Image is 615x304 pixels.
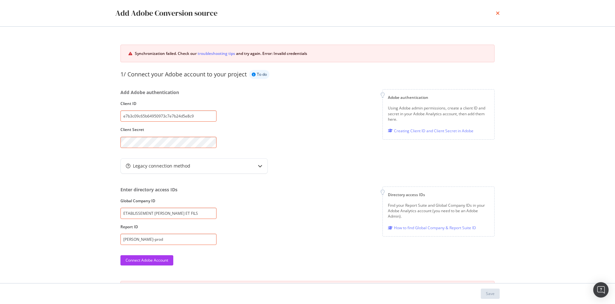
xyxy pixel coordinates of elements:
[27,37,32,42] img: tab_domain_overview_orange.svg
[120,224,217,230] label: Report ID
[593,282,609,298] div: Open Intercom Messenger
[120,89,217,96] div: Add Adobe authentication
[120,281,495,298] div: danger banner
[257,73,267,76] span: To do
[388,224,476,231] a: How to find Global Company & Report Suite ID
[10,17,15,22] img: website_grey.svg
[120,45,495,62] div: danger banner
[120,198,217,204] label: Global Company ID
[126,257,168,263] div: Connect Adobe Account
[388,105,489,122] div: Using Adobe admin permissions, create a client ID and secret in your Adobe Analytics account, the...
[17,17,72,22] div: Domaine: [DOMAIN_NAME]
[81,38,97,42] div: Mots-clés
[496,8,500,19] div: times
[74,37,79,42] img: tab_keywords_by_traffic_grey.svg
[486,291,495,296] div: Save
[135,50,487,57] div: Synchronization failed. Check our and try again. Error: Invalid credentials
[34,38,49,42] div: Domaine
[388,192,489,197] div: Directory access IDs
[388,203,489,219] div: Find your Report Suite and Global Company IDs in your Adobe Analytics account (you need to be an ...
[249,70,269,79] div: info label
[18,10,31,15] div: v 4.0.25
[120,255,173,265] button: Connect Adobe Account
[481,289,500,299] button: Save
[120,70,247,79] div: 1/ Connect your Adobe account to your project
[115,8,217,19] div: Add Adobe Conversion source
[388,127,473,134] a: Creating Client ID and Client Secret in Adobe
[120,187,217,193] div: Enter directory access IDs
[388,95,489,100] div: Adobe authentication
[10,10,15,15] img: logo_orange.svg
[133,163,190,169] div: Legacy connection method
[198,50,235,57] a: troubleshooting tips
[120,101,217,106] label: Client ID
[120,127,217,132] label: Client Secret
